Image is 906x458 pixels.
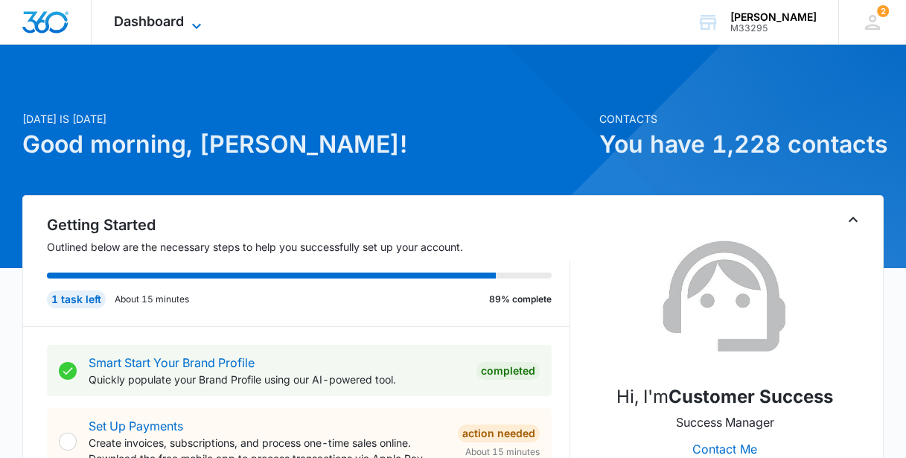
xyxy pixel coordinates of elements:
[616,384,833,410] p: Hi, I'm
[47,239,570,255] p: Outlined below are the necessary steps to help you successfully set up your account.
[115,293,189,306] p: About 15 minutes
[89,355,255,370] a: Smart Start Your Brand Profile
[89,372,464,387] p: Quickly populate your Brand Profile using our AI-powered tool.
[89,419,183,433] a: Set Up Payments
[47,214,570,236] h2: Getting Started
[599,127,883,162] h1: You have 1,228 contacts
[669,386,833,407] strong: Customer Success
[676,413,774,431] p: Success Manager
[22,111,590,127] p: [DATE] is [DATE]
[877,5,889,17] div: notifications count
[651,223,800,372] img: Customer Success
[730,23,817,34] div: account id
[22,127,590,162] h1: Good morning, [PERSON_NAME]!
[476,362,540,380] div: Completed
[489,293,552,306] p: 89% complete
[47,290,106,308] div: 1 task left
[599,111,883,127] p: Contacts
[844,211,862,229] button: Toggle Collapse
[114,13,184,29] span: Dashboard
[877,5,889,17] span: 2
[458,424,540,442] div: Action Needed
[730,11,817,23] div: account name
